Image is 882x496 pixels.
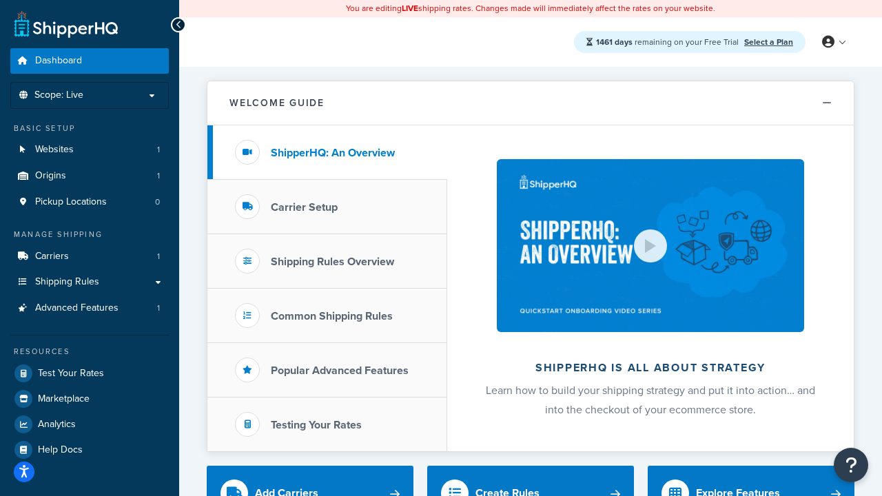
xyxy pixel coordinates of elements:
[35,276,99,288] span: Shipping Rules
[271,256,394,268] h3: Shipping Rules Overview
[10,296,169,321] li: Advanced Features
[271,310,393,322] h3: Common Shipping Rules
[38,368,104,380] span: Test Your Rates
[10,189,169,215] a: Pickup Locations0
[10,137,169,163] a: Websites1
[10,437,169,462] a: Help Docs
[35,144,74,156] span: Websites
[10,244,169,269] a: Carriers1
[271,147,395,159] h3: ShipperHQ: An Overview
[38,393,90,405] span: Marketplace
[38,419,76,431] span: Analytics
[155,196,160,208] span: 0
[10,123,169,134] div: Basic Setup
[834,448,868,482] button: Open Resource Center
[10,189,169,215] li: Pickup Locations
[157,251,160,262] span: 1
[157,170,160,182] span: 1
[271,364,409,377] h3: Popular Advanced Features
[10,296,169,321] a: Advanced Features1
[35,55,82,67] span: Dashboard
[10,269,169,295] a: Shipping Rules
[596,36,741,48] span: remaining on your Free Trial
[744,36,793,48] a: Select a Plan
[157,302,160,314] span: 1
[35,170,66,182] span: Origins
[484,362,817,374] h2: ShipperHQ is all about strategy
[35,251,69,262] span: Carriers
[35,302,119,314] span: Advanced Features
[157,144,160,156] span: 1
[10,244,169,269] li: Carriers
[10,412,169,437] a: Analytics
[10,163,169,189] a: Origins1
[10,361,169,386] a: Test Your Rates
[38,444,83,456] span: Help Docs
[497,159,804,332] img: ShipperHQ is all about strategy
[271,201,338,214] h3: Carrier Setup
[34,90,83,101] span: Scope: Live
[10,229,169,240] div: Manage Shipping
[596,36,633,48] strong: 1461 days
[271,419,362,431] h3: Testing Your Rates
[35,196,107,208] span: Pickup Locations
[229,98,325,108] h2: Welcome Guide
[10,386,169,411] a: Marketplace
[10,346,169,358] div: Resources
[10,163,169,189] li: Origins
[207,81,854,125] button: Welcome Guide
[486,382,815,417] span: Learn how to build your shipping strategy and put it into action… and into the checkout of your e...
[10,137,169,163] li: Websites
[10,48,169,74] a: Dashboard
[402,2,418,14] b: LIVE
